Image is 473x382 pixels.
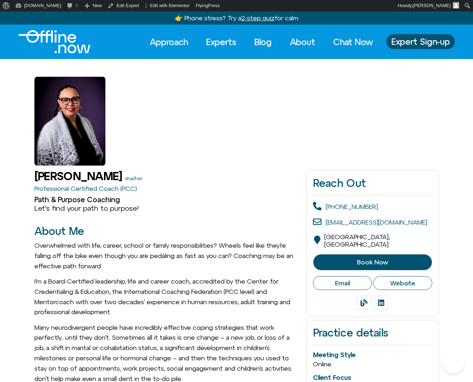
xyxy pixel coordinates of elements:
[391,37,450,46] span: Expert Sign-up
[335,279,350,287] span: Email
[18,30,90,53] img: offline.now
[313,327,432,339] h2: Practice details
[175,14,298,22] a: 👉 Phone stress? Try a2-step quizfor calm
[413,3,451,8] span: [PERSON_NAME]
[313,374,351,381] span: Client Focus
[324,233,390,248] span: [GEOGRAPHIC_DATA], [GEOGRAPHIC_DATA]
[313,254,432,270] a: Book Now
[150,3,189,8] span: Edit with Elementor
[284,34,321,50] a: About
[34,185,137,192] a: Professional Certified Coach (PCC)
[34,204,299,212] h3: Let's find your path to purpose!
[200,34,243,50] a: Experts
[442,351,464,373] iframe: Botpress
[313,276,372,290] a: Email
[326,219,427,226] a: [EMAIL_ADDRESS][DOMAIN_NAME]
[386,34,455,49] a: Expert Sign-up
[34,170,122,182] h1: [PERSON_NAME]
[248,34,278,50] a: Blog
[241,14,275,22] u: 2-step quiz
[327,34,379,50] a: Chat Now
[357,259,388,266] span: Book Now
[143,34,194,50] a: Approach
[313,177,432,189] h2: Reach Out
[18,30,78,53] div: Logo
[390,279,415,287] span: Website
[34,241,299,271] p: Overwhelmed with life, career, school or family responsibilities? Wheels feel like they’re fallin...
[34,276,299,317] p: I’m a Board-Certified leadership, life and career coach, accredited by the Center for Credentiali...
[326,203,378,210] a: [PHONE_NUMBER]
[34,225,299,237] h2: About Me
[143,34,379,50] nav: Menu
[373,276,432,290] a: Website
[34,195,299,204] h3: Path & Purpose Coaching
[313,351,356,359] span: Meeting Style
[125,176,143,181] a: she/her
[313,360,331,368] span: Online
